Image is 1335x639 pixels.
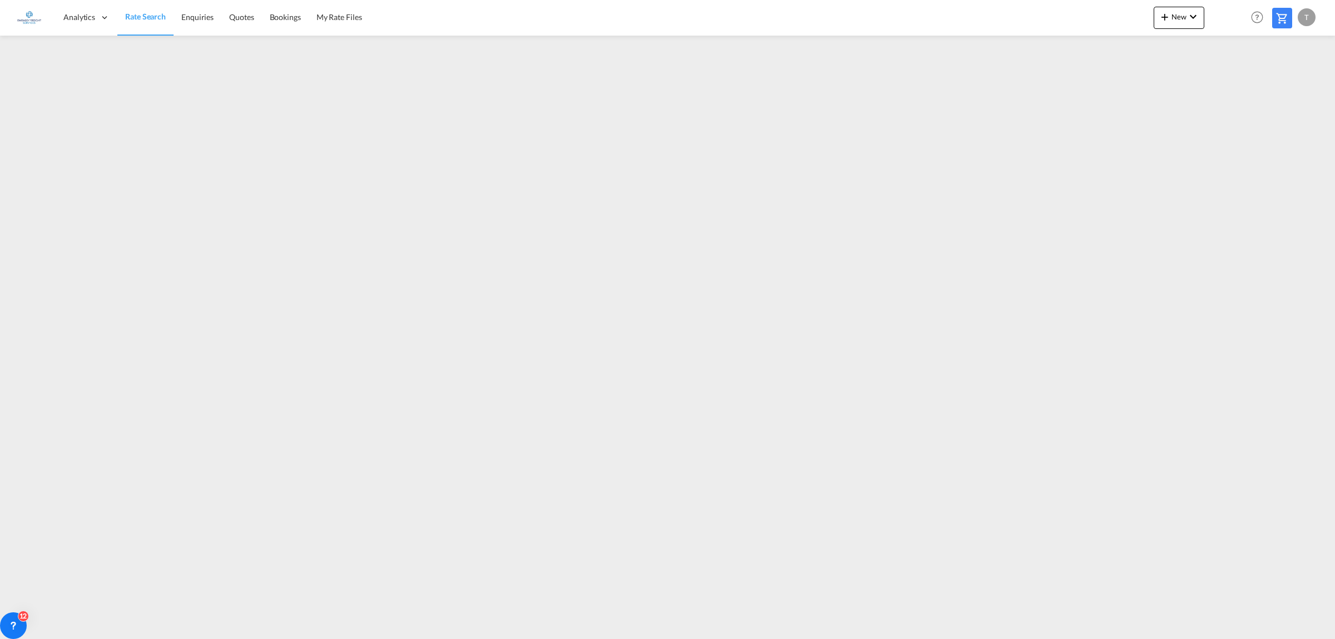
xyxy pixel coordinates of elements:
[1186,10,1200,23] md-icon: icon-chevron-down
[229,12,254,22] span: Quotes
[1158,10,1171,23] md-icon: icon-plus 400-fg
[1298,8,1316,26] div: T
[1248,8,1272,28] div: Help
[63,12,95,23] span: Analytics
[270,12,301,22] span: Bookings
[17,5,42,30] img: 6a2c35f0b7c411ef99d84d375d6e7407.jpg
[181,12,214,22] span: Enquiries
[1158,12,1200,21] span: New
[317,12,362,22] span: My Rate Files
[1248,8,1267,27] span: Help
[1154,7,1204,29] button: icon-plus 400-fgNewicon-chevron-down
[125,12,166,21] span: Rate Search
